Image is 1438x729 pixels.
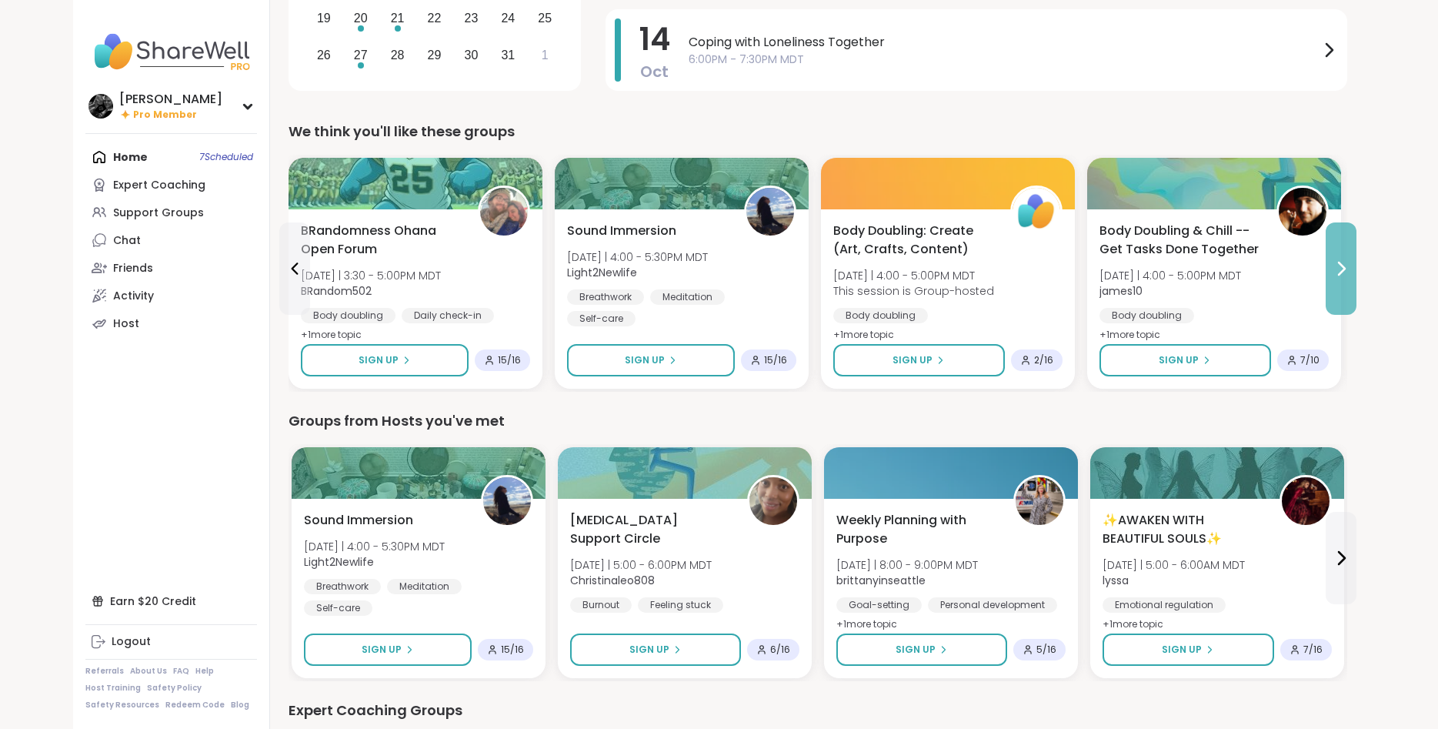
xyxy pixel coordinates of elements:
button: Sign Up [1103,634,1274,666]
span: This session is Group-hosted [833,283,994,299]
span: Sound Immersion [567,222,676,240]
div: Breathwork [304,579,381,594]
div: 21 [391,8,405,28]
div: 20 [354,8,368,28]
span: Pro Member [133,109,197,122]
b: Light2Newlife [304,554,374,570]
span: Sign Up [629,643,669,657]
span: BRandomness Ohana Open Forum [301,222,461,259]
img: ShareWell Nav Logo [85,25,257,79]
div: Chat [113,233,141,249]
img: Light2Newlife [483,477,531,525]
div: 25 [538,8,552,28]
div: Logout [112,634,151,650]
span: 7 / 10 [1300,354,1320,366]
div: Friends [113,261,153,276]
a: Host [85,309,257,337]
a: FAQ [173,666,189,677]
span: Sign Up [625,353,665,367]
span: Body Doubling & Chill -- Get Tasks Done Together [1099,222,1260,259]
span: ✨AWAKEN WITH BEAUTIFUL SOULS✨ [1103,511,1263,548]
a: Expert Coaching [85,171,257,199]
b: BRandom502 [301,283,372,299]
span: [DATE] | 4:00 - 5:00PM MDT [833,268,994,283]
div: 22 [428,8,442,28]
span: 6:00PM - 7:30PM MDT [689,52,1320,68]
div: Meditation [650,289,725,305]
div: Breathwork [567,289,644,305]
a: Logout [85,628,257,656]
div: Goal-setting [836,597,922,613]
span: 2 / 16 [1034,354,1053,366]
span: [DATE] | 4:00 - 5:00PM MDT [1099,268,1241,283]
div: Choose Monday, October 27th, 2025 [344,38,377,72]
div: Earn $20 Credit [85,587,257,615]
a: Safety Policy [147,683,202,694]
div: Choose Monday, October 20th, 2025 [344,2,377,35]
div: Self-care [304,600,372,616]
b: brittanyinseattle [836,573,926,588]
div: [PERSON_NAME] [119,91,222,108]
b: Christinaleo808 [570,573,655,588]
div: Choose Sunday, October 26th, 2025 [308,38,341,72]
div: 30 [465,45,479,65]
div: Choose Friday, October 31st, 2025 [492,38,525,72]
span: [DATE] | 4:00 - 5:30PM MDT [567,249,708,265]
a: Activity [85,282,257,309]
button: Sign Up [836,634,1007,666]
div: 28 [391,45,405,65]
div: 24 [501,8,515,28]
div: 1 [542,45,549,65]
div: Feeling stuck [638,597,723,613]
button: Sign Up [570,634,741,666]
a: About Us [130,666,167,677]
div: Choose Wednesday, October 29th, 2025 [418,38,451,72]
span: [DATE] | 8:00 - 9:00PM MDT [836,557,978,573]
div: 19 [317,8,331,28]
button: Sign Up [833,344,1005,376]
span: 7 / 16 [1303,644,1323,656]
div: 26 [317,45,331,65]
b: lyssa [1103,573,1129,588]
b: Light2Newlife [567,265,637,280]
div: Choose Friday, October 24th, 2025 [492,2,525,35]
a: Support Groups [85,199,257,226]
div: Body doubling [1099,308,1194,323]
img: lyssa [1282,477,1330,525]
span: [DATE] | 4:00 - 5:30PM MDT [304,539,445,554]
div: Support Groups [113,206,204,221]
div: Choose Saturday, October 25th, 2025 [529,2,562,35]
span: Weekly Planning with Purpose [836,511,996,548]
a: Referrals [85,666,124,677]
span: Sign Up [892,353,933,367]
button: Sign Up [1099,344,1271,376]
div: Expert Coaching Groups [289,700,1347,721]
span: Body Doubling: Create (Art, Crafts, Content) [833,222,993,259]
div: Body doubling [301,308,395,323]
div: We think you'll like these groups [289,121,1347,142]
a: Redeem Code [165,700,225,711]
span: Sign Up [359,353,399,367]
div: 23 [465,8,479,28]
div: 27 [354,45,368,65]
div: Choose Thursday, October 30th, 2025 [455,38,488,72]
div: Choose Thursday, October 23rd, 2025 [455,2,488,35]
div: Choose Tuesday, October 21st, 2025 [381,2,414,35]
div: Choose Saturday, November 1st, 2025 [529,38,562,72]
a: Help [195,666,214,677]
span: Sound Immersion [304,511,413,530]
span: Sign Up [896,643,936,657]
span: 14 [639,18,670,61]
button: Sign Up [304,634,472,666]
button: Sign Up [567,344,735,376]
div: Burnout [570,597,632,613]
div: Activity [113,289,154,304]
span: [MEDICAL_DATA] Support Circle [570,511,730,548]
span: Sign Up [1159,353,1199,367]
span: 15 / 16 [764,354,787,366]
a: Friends [85,254,257,282]
a: Safety Resources [85,700,159,711]
span: [DATE] | 3:30 - 5:00PM MDT [301,268,441,283]
img: Alan_N [88,94,113,119]
span: Sign Up [362,643,402,657]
